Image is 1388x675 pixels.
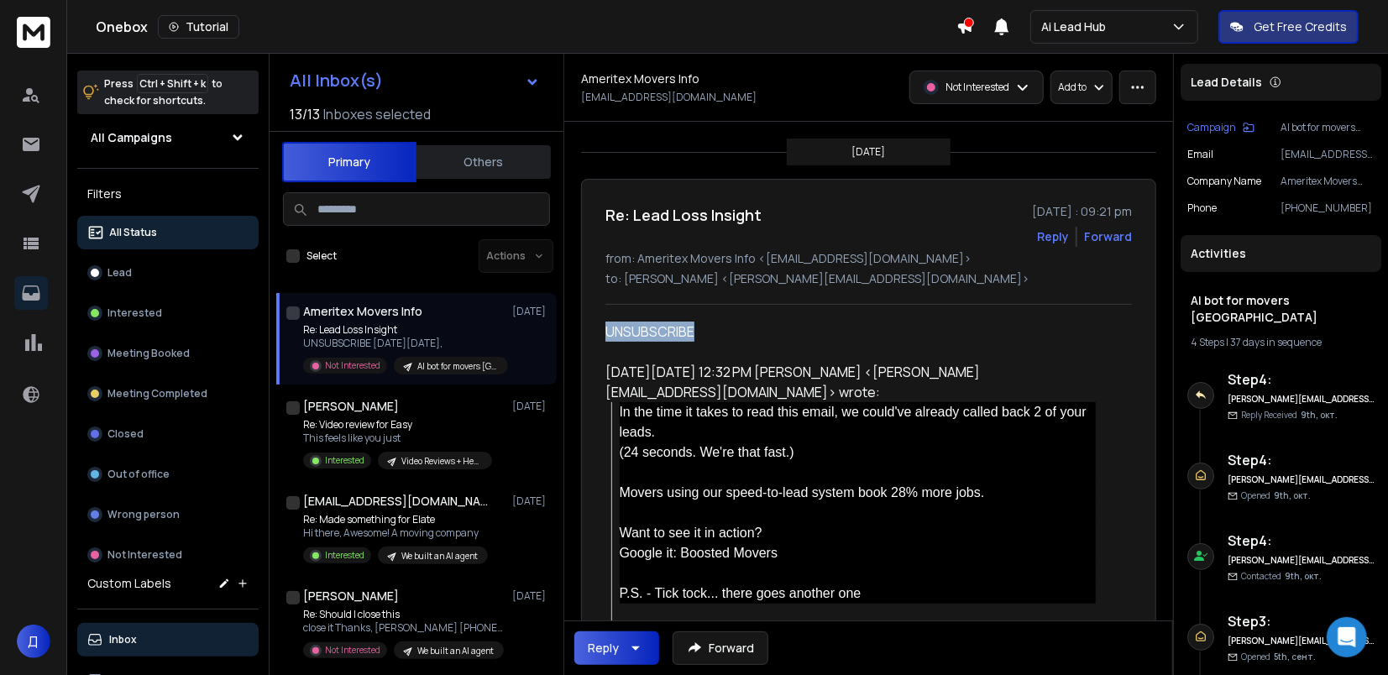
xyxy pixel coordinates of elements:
p: Ai Lead Hub [1041,18,1113,35]
button: Not Interested [77,538,259,572]
p: Not Interested [945,81,1009,94]
p: Re: Should I close this [303,608,505,621]
div: [DATE][DATE] 12:32 PM [PERSON_NAME] <[PERSON_NAME][EMAIL_ADDRESS][DOMAIN_NAME]> wrote: [605,362,1096,402]
p: Ameritex Movers Woodlands - Moving Company [1281,175,1375,188]
p: AI bot for movers [GEOGRAPHIC_DATA] [1281,121,1375,134]
div: Open Intercom Messenger [1327,617,1367,657]
p: We built an AI agent [417,645,494,657]
div: P.S. - Tick tock... there goes another one [620,583,1096,604]
h6: [PERSON_NAME][EMAIL_ADDRESS][DOMAIN_NAME] [1228,635,1375,647]
button: Reply [574,631,659,665]
p: Not Interested [325,644,380,657]
h1: Ameritex Movers Info [581,71,699,87]
p: Opened [1241,489,1311,502]
p: Lead Details [1191,74,1262,91]
button: Д [17,625,50,658]
p: Get Free Credits [1254,18,1347,35]
p: Meeting Completed [107,387,207,400]
p: Lead [107,266,132,280]
button: Forward [673,631,768,665]
span: 9th, окт. [1301,409,1338,421]
p: [PHONE_NUMBER] [1281,201,1375,215]
h6: Step 4 : [1228,450,1375,470]
h1: [PERSON_NAME] [303,588,399,604]
p: Campaign [1187,121,1236,134]
p: Closed [107,427,144,441]
h1: [EMAIL_ADDRESS][DOMAIN_NAME] [303,493,488,510]
p: Interested [325,454,364,467]
button: All Inbox(s) [276,64,553,97]
button: Interested [77,296,259,330]
p: [DATE] [512,305,550,318]
h6: Step 4 : [1228,531,1375,551]
h1: All Inbox(s) [290,72,383,89]
button: Primary [282,142,416,182]
div: (24 seconds. We're that fast.) [620,442,1096,463]
span: 9th, окт. [1285,570,1322,582]
h6: [PERSON_NAME][EMAIL_ADDRESS][DOMAIN_NAME] [1228,393,1375,406]
p: We built an AI agent [401,550,478,562]
div: Want to see it in action? Google it: Boosted Movers [620,523,1096,563]
span: 4 Steps [1191,335,1224,349]
p: to: [PERSON_NAME] <[PERSON_NAME][EMAIL_ADDRESS][DOMAIN_NAME]> [605,270,1132,287]
h6: [PERSON_NAME][EMAIL_ADDRESS][DOMAIN_NAME] [1228,554,1375,567]
p: Out of office [107,468,170,481]
button: Campaign [1187,121,1254,134]
h1: All Campaigns [91,129,172,146]
button: Reply [1037,228,1069,245]
h6: Step 4 : [1228,369,1375,390]
p: Re: Lead Loss Insight [303,323,505,337]
div: Activities [1181,235,1381,272]
h1: [PERSON_NAME] [303,398,399,415]
label: Select [306,249,337,263]
div: UNSUBSCRIBE [605,322,1096,342]
p: [DATE] [512,400,550,413]
p: [DATE] [512,589,550,603]
h3: Filters [77,182,259,206]
h1: AI bot for movers [GEOGRAPHIC_DATA] [1191,292,1371,326]
p: Interested [107,306,162,320]
p: All Status [109,226,157,239]
h6: [PERSON_NAME][EMAIL_ADDRESS][DOMAIN_NAME] [1228,474,1375,486]
button: Lead [77,256,259,290]
h1: Re: Lead Loss Insight [605,203,762,227]
p: Not Interested [107,548,182,562]
button: Out of office [77,458,259,491]
h1: Ameritex Movers Info [303,303,422,320]
p: [DATE] [512,494,550,508]
span: 13 / 13 [290,104,320,124]
p: Interested [325,549,364,562]
p: [DATE] [852,145,886,159]
span: 9th, окт. [1274,489,1311,501]
p: Re: Made something for Elate [303,513,488,526]
p: Company Name [1187,175,1261,188]
h3: Custom Labels [87,575,171,592]
button: Closed [77,417,259,451]
span: 5th, сент. [1274,651,1316,662]
div: Reply [588,640,619,657]
button: Inbox [77,623,259,657]
h6: Step 3 : [1228,611,1375,631]
p: Add to [1058,81,1087,94]
div: Onebox [96,15,956,39]
p: AI bot for movers [GEOGRAPHIC_DATA] [417,360,498,373]
p: Not Interested [325,359,380,372]
div: Forward [1084,228,1132,245]
p: Re: Video review for Easy [303,418,492,432]
p: [DATE] : 09:21 pm [1032,203,1132,220]
p: Email [1187,148,1213,161]
h3: Inboxes selected [323,104,431,124]
p: Contacted [1241,570,1322,583]
p: This feels like you just [303,432,492,445]
span: Ctrl + Shift + k [137,74,208,93]
button: Meeting Completed [77,377,259,411]
button: Get Free Credits [1218,10,1359,44]
button: All Campaigns [77,121,259,154]
button: Wrong person [77,498,259,531]
p: UNSUBSCRIBE [DATE][DATE], [303,337,505,350]
p: Video Reviews + HeyGen subflow [401,455,482,468]
div: | [1191,336,1371,349]
button: Others [416,144,551,181]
